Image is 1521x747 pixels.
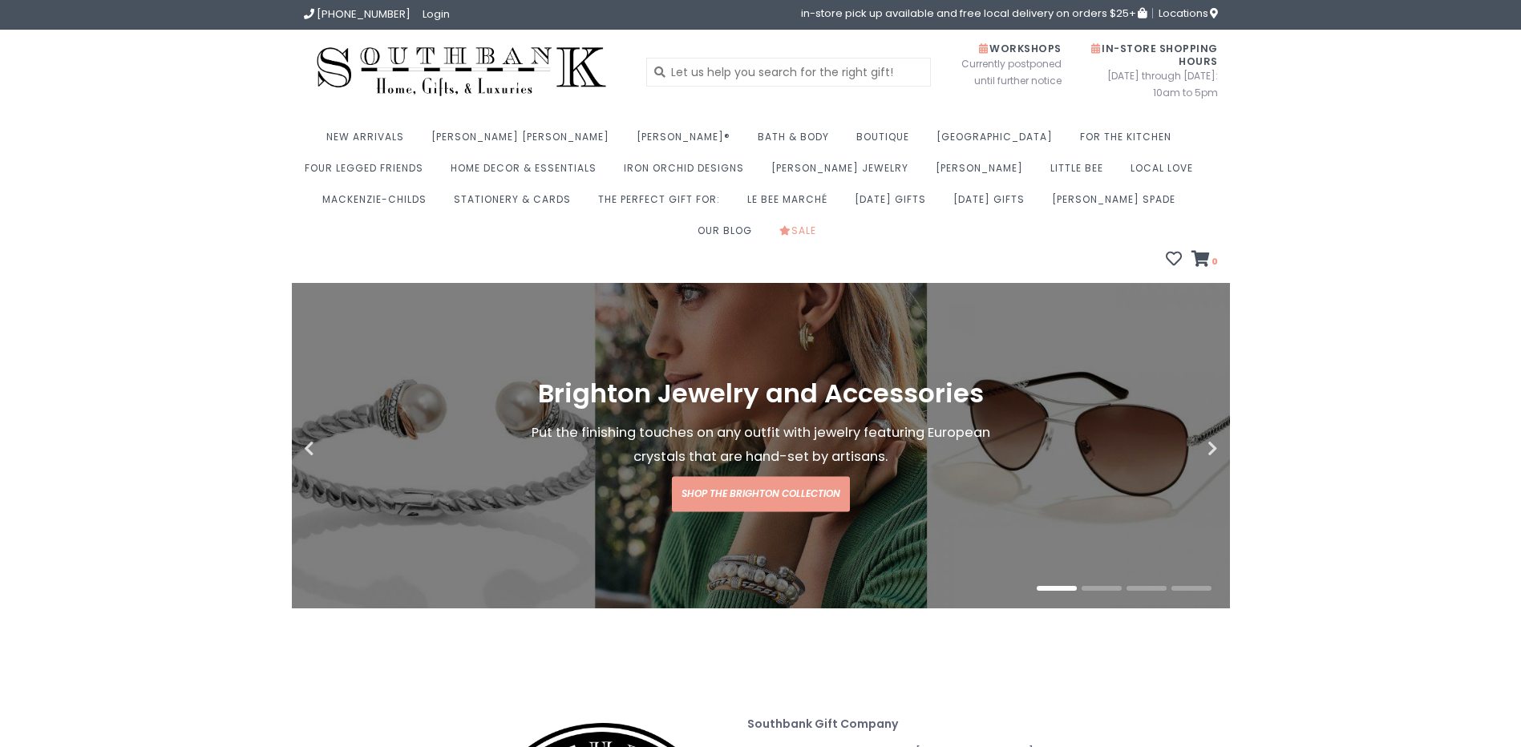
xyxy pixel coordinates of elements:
[941,55,1062,89] span: Currently postponed until further notice
[322,188,435,220] a: MacKenzie-Childs
[304,6,411,22] a: [PHONE_NUMBER]
[1080,126,1179,157] a: For the Kitchen
[779,220,824,251] a: Sale
[747,716,898,732] strong: Southbank Gift Company
[451,157,605,188] a: Home Decor & Essentials
[936,157,1031,188] a: [PERSON_NAME]
[1052,188,1183,220] a: [PERSON_NAME] Spade
[624,157,752,188] a: Iron Orchid Designs
[1159,6,1218,21] span: Locations
[953,188,1033,220] a: [DATE] Gifts
[771,157,916,188] a: [PERSON_NAME] Jewelry
[305,157,431,188] a: Four Legged Friends
[646,58,931,87] input: Let us help you search for the right gift!
[698,220,760,251] a: Our Blog
[856,126,917,157] a: Boutique
[1138,441,1218,457] button: Next
[1171,586,1212,591] button: 4 of 4
[672,477,850,512] a: Shop the Brighton Collection
[1091,42,1218,68] span: In-Store Shopping Hours
[1191,252,1218,269] a: 0
[304,441,384,457] button: Previous
[936,126,1061,157] a: [GEOGRAPHIC_DATA]
[1127,586,1167,591] button: 3 of 4
[758,126,837,157] a: Bath & Body
[317,6,411,22] span: [PHONE_NUMBER]
[855,188,934,220] a: [DATE] Gifts
[1086,67,1218,101] span: [DATE] through [DATE]: 10am to 5pm
[326,126,412,157] a: New Arrivals
[1037,586,1077,591] button: 1 of 4
[1050,157,1111,188] a: Little Bee
[1082,586,1122,591] button: 2 of 4
[532,424,990,466] span: Put the finishing touches on any outfit with jewelry featuring European crystals that are hand-se...
[1131,157,1201,188] a: Local Love
[431,126,617,157] a: [PERSON_NAME] [PERSON_NAME]
[1210,255,1218,268] span: 0
[423,6,450,22] a: Login
[514,380,1008,409] h1: Brighton Jewelry and Accessories
[598,188,728,220] a: The perfect gift for:
[1152,8,1218,18] a: Locations
[979,42,1062,55] span: Workshops
[304,42,620,102] img: Southbank Gift Company -- Home, Gifts, and Luxuries
[747,188,835,220] a: Le Bee Marché
[801,8,1147,18] span: in-store pick up available and free local delivery on orders $25+
[454,188,579,220] a: Stationery & Cards
[637,126,738,157] a: [PERSON_NAME]®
